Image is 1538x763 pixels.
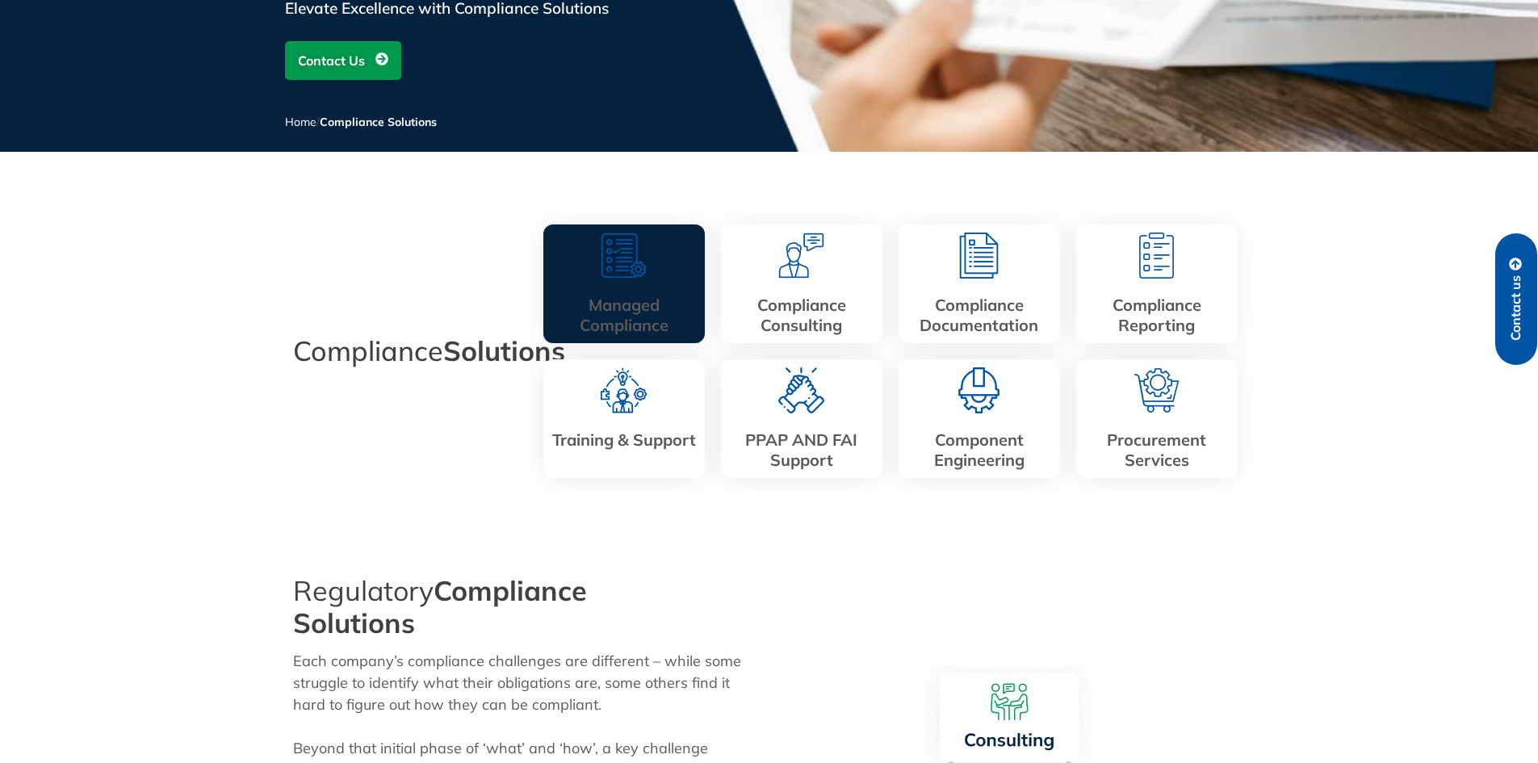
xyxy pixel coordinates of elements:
[552,430,696,450] a: Training & Support
[285,115,316,129] a: Home
[745,430,857,470] a: PPAP AND FAI Support
[757,295,846,335] a: Compliance Consulting
[443,333,565,368] b: Solutions
[1509,275,1523,341] span: Contact us
[320,115,437,129] span: Compliance Solutions
[934,430,1025,470] a: Component Engineering
[298,45,365,76] span: Contact Us
[580,295,668,335] a: Managed Compliance
[293,335,519,367] h2: Compliance
[1495,233,1537,365] a: Contact us
[1113,295,1201,335] a: Compliance Reporting
[285,41,401,80] a: Contact Us
[293,575,761,639] h3: Regulatory
[293,573,587,640] b: Compliance Solutions
[1107,430,1206,470] a: Procurement Services
[293,650,761,715] p: Each company’s compliance challenges are different – while some struggle to identify what their o...
[920,295,1038,335] a: Compliance Documentation
[285,115,437,129] span: /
